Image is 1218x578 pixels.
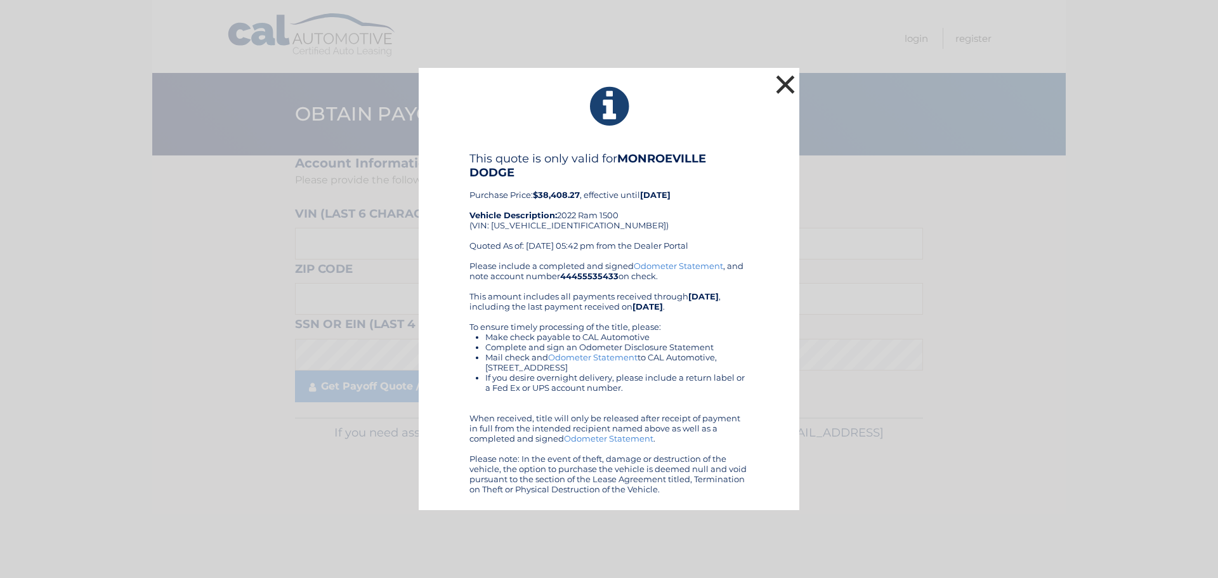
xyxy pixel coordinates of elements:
[469,261,749,494] div: Please include a completed and signed , and note account number on check. This amount includes al...
[485,372,749,393] li: If you desire overnight delivery, please include a return label or a Fed Ex or UPS account number.
[485,352,749,372] li: Mail check and to CAL Automotive, [STREET_ADDRESS]
[632,301,663,312] b: [DATE]
[560,271,619,281] b: 44455535433
[634,261,723,271] a: Odometer Statement
[640,190,671,200] b: [DATE]
[469,152,749,261] div: Purchase Price: , effective until 2022 Ram 1500 (VIN: [US_VEHICLE_IDENTIFICATION_NUMBER]) Quoted ...
[485,342,749,352] li: Complete and sign an Odometer Disclosure Statement
[548,352,638,362] a: Odometer Statement
[773,72,798,97] button: ×
[469,152,706,180] b: MONROEVILLE DODGE
[564,433,653,443] a: Odometer Statement
[688,291,719,301] b: [DATE]
[485,332,749,342] li: Make check payable to CAL Automotive
[533,190,580,200] b: $38,408.27
[469,152,749,180] h4: This quote is only valid for
[469,210,557,220] strong: Vehicle Description:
